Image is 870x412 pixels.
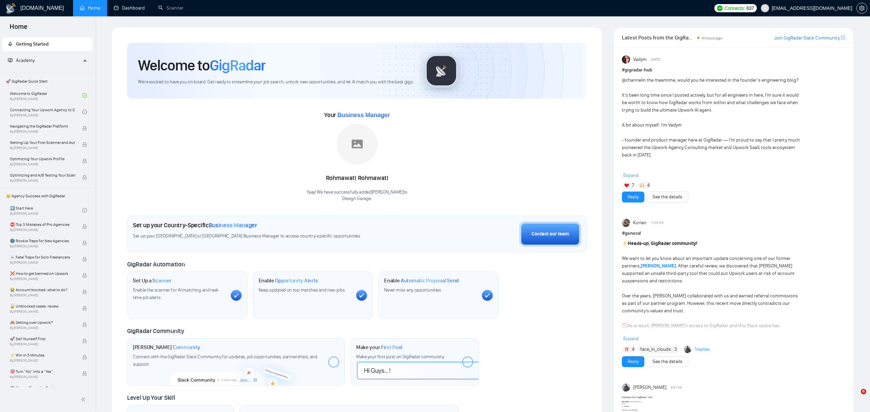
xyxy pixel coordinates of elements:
span: 🎯 Turn “No” into a “Yes” [10,368,75,375]
button: Contact our team [519,221,581,247]
span: export [841,35,845,40]
a: Join GigRadar Slack Community [774,34,840,42]
h1: [PERSON_NAME] [133,344,200,351]
button: Reply [622,192,644,202]
span: Optimizing and A/B Testing Your Scanner for Better Results [10,172,75,179]
h1: # general [622,230,845,237]
strong: Heads-up, GigRadar community! [628,241,697,246]
div: Rohmawati Rohmawati [307,172,407,184]
button: setting [856,3,867,14]
span: Connects: [725,4,745,12]
span: By [PERSON_NAME] [10,359,75,363]
a: Reply [628,193,639,201]
span: check-circle [82,93,87,98]
span: 🌚 Rookie Traps for New Agencies [10,237,75,244]
span: By [PERSON_NAME] [10,326,75,330]
span: 637 [746,4,754,12]
span: 6 [861,389,866,394]
button: See the details [647,356,688,367]
span: :face_in_clouds: [639,346,672,353]
h1: Welcome to [138,56,265,75]
p: Design Garage . [307,196,407,202]
span: First Post [381,344,403,351]
span: lock [82,175,87,180]
img: gigradar-logo.png [424,54,458,88]
a: Reply [628,358,639,365]
span: By [PERSON_NAME] [10,277,75,281]
span: lock [82,159,87,163]
h1: # gigradar-hub [622,66,845,74]
img: Vadym [622,55,630,64]
span: Make your first post on GigRadar community. [356,354,445,360]
span: Academy [8,57,35,63]
span: ⚡ Win in 5 Minutes [10,352,75,359]
span: 🙈 Getting over Upwork? [10,319,75,326]
span: By [PERSON_NAME] [10,375,75,379]
span: 6:41 AM [671,384,682,391]
span: Keep updated on top matches and new jobs. [259,287,346,293]
span: By [PERSON_NAME] [10,244,75,248]
span: lock [82,241,87,245]
div: Yaay! We have successfully added [PERSON_NAME] to [307,189,407,202]
span: 🚀 GigRadar Quick Start [3,75,92,88]
a: dashboardDashboard [114,5,145,11]
span: Scanner [152,277,171,284]
img: ❤️ [624,183,629,188]
div: in the meantime, would you be interested in the founder’s engineering blog? It’s been long time s... [622,77,800,226]
span: Home [4,22,33,36]
span: lock [82,273,87,278]
a: setting [856,5,867,11]
h1: Enable [384,277,459,284]
div: Contact our team [532,230,569,238]
span: lock [82,224,87,229]
span: By [PERSON_NAME] [10,310,75,314]
span: Your [324,111,390,119]
span: 🚀 Sell Yourself First [10,335,75,342]
span: Never miss any opportunities. [384,287,442,293]
span: Optimizing Your Upwork Profile [10,155,75,162]
span: 11:05 AM [651,220,664,226]
img: Myroslav Koval [684,346,691,353]
span: GigRadar Automation [127,261,185,268]
span: Latest Posts from the GigRadar Community [622,33,695,42]
span: Enable the scanner for AI matching and real-time job alerts. [133,287,219,300]
span: lock [82,306,87,311]
img: placeholder.png [337,124,378,165]
span: By [PERSON_NAME] [10,261,75,265]
button: See the details [647,192,688,202]
a: 1️⃣ Start HereBy[PERSON_NAME] [10,203,82,218]
span: Opportunity Alerts [275,277,318,284]
span: Set up your [GEOGRAPHIC_DATA] or [GEOGRAPHIC_DATA] Business Manager to access country-specific op... [133,233,402,240]
span: Expand [623,336,639,342]
span: rocket [8,42,13,46]
span: 4 [632,346,634,353]
h1: Enable [259,277,318,284]
span: ⚡ [622,241,628,246]
span: Korlan [633,219,646,227]
span: 💼 Always Close the Deal [10,384,75,391]
span: 🚫 [622,323,628,329]
span: 7 [632,182,634,189]
span: By [PERSON_NAME] [10,179,75,183]
span: 3 [674,346,677,353]
img: Korlan [622,219,630,227]
span: Business Manager [209,221,257,229]
a: [PERSON_NAME] [641,263,676,269]
span: By [PERSON_NAME] [10,162,75,166]
span: lock [82,322,87,327]
span: ⛔ Top 3 Mistakes of Pro Agencies [10,221,75,228]
span: Connect with the GigRadar Slack Community for updates, job opportunities, partnerships, and support. [133,354,317,367]
span: Expand [623,172,639,178]
span: By [PERSON_NAME] [10,146,75,150]
h1: Make your [356,344,403,351]
span: @channel [622,77,642,83]
span: GigRadar [210,56,265,75]
span: lock [82,142,87,147]
div: ️ We want to let you know about an important update concerning one of our former partners, . Afte... [622,240,800,390]
h1: Set up your Country-Specific [133,221,257,229]
span: By [PERSON_NAME] [10,130,75,134]
span: ☠️ Fatal Traps for Solo Freelancers [10,254,75,261]
span: Business Manager [337,112,390,118]
a: 1replies [695,346,710,353]
h1: Set Up a [133,277,171,284]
